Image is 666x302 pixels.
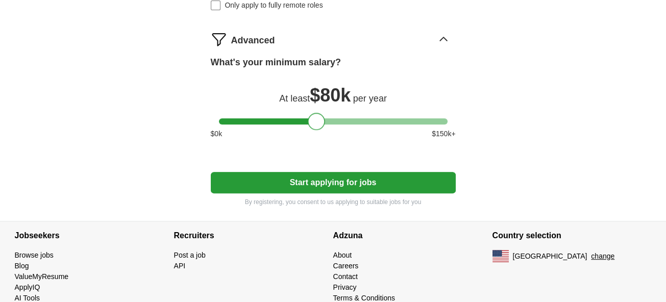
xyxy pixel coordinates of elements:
a: Post a job [174,251,206,259]
a: Careers [333,262,359,270]
label: What's your minimum salary? [211,56,341,69]
a: ValueMyResume [15,272,69,281]
button: Start applying for jobs [211,172,456,193]
span: At least [279,93,310,104]
a: ApplyIQ [15,283,40,291]
span: $ 80k [310,85,351,106]
a: API [174,262,186,270]
a: Privacy [333,283,357,291]
a: Terms & Conditions [333,294,395,302]
span: per year [353,93,387,104]
a: Browse jobs [15,251,54,259]
a: Contact [333,272,358,281]
span: $ 0 k [211,129,223,139]
a: Blog [15,262,29,270]
input: Only apply to fully remote roles [211,1,221,11]
a: AI Tools [15,294,40,302]
img: filter [211,31,227,47]
a: About [333,251,352,259]
span: [GEOGRAPHIC_DATA] [513,251,587,262]
span: Advanced [231,34,275,47]
h4: Country selection [492,221,652,250]
span: $ 150 k+ [432,129,455,139]
img: US flag [492,250,509,262]
button: change [591,251,614,262]
p: By registering, you consent to us applying to suitable jobs for you [211,197,456,207]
